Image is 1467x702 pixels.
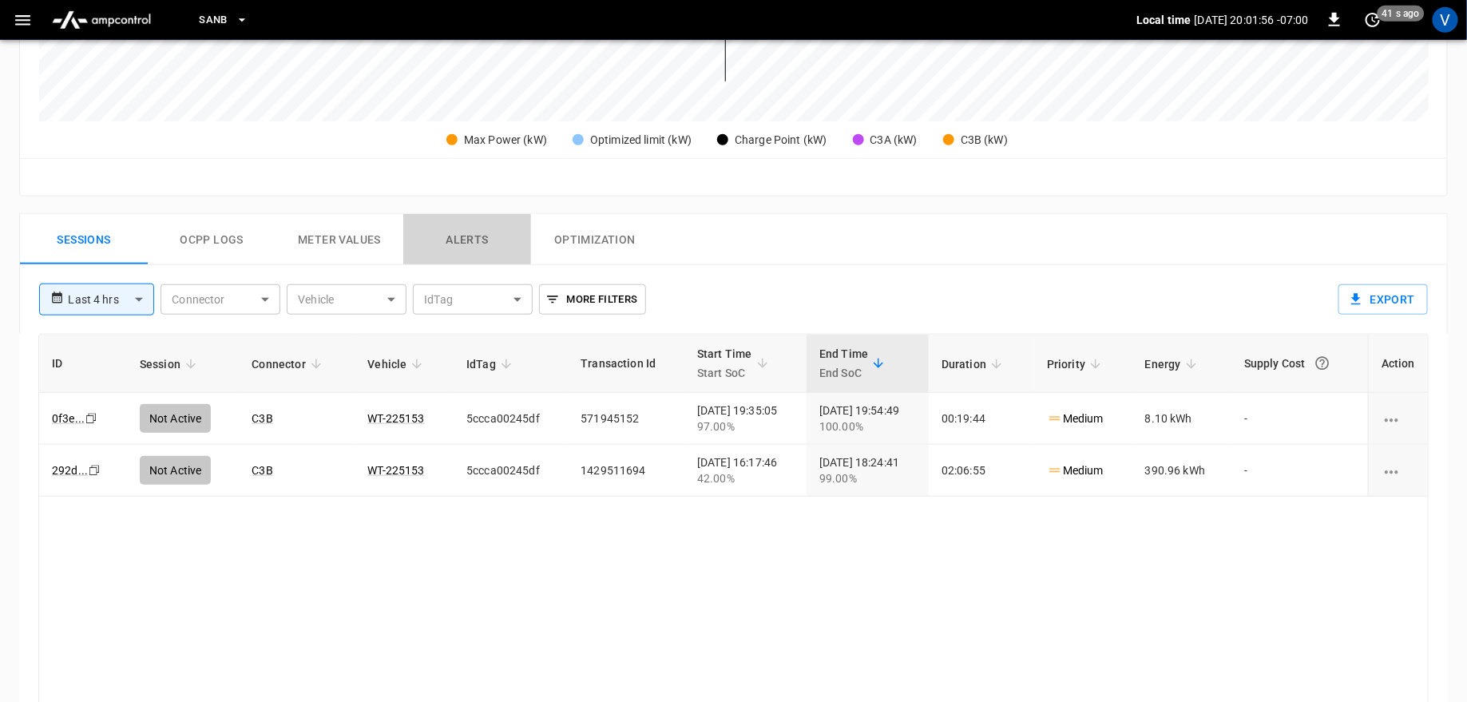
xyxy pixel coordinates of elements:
div: [DATE] 19:54:49 [819,403,916,434]
td: 1429511694 [568,445,684,497]
p: Local time [1136,12,1191,28]
p: Medium [1047,410,1104,427]
button: Meter Values [276,214,403,265]
div: profile-icon [1433,7,1458,33]
div: Charge Point (kW) [735,132,827,149]
a: WT-225153 [367,412,424,425]
p: Start SoC [697,363,752,383]
span: Energy [1145,355,1202,374]
span: IdTag [466,355,517,374]
td: 5ccca00245df [454,393,568,445]
div: Not Active [140,404,212,433]
td: 571945152 [568,393,684,445]
span: Duration [942,355,1007,374]
div: [DATE] 16:17:46 [697,454,794,486]
td: 390.96 kWh [1132,445,1231,497]
div: Supply Cost [1244,349,1355,378]
div: Start Time [697,344,752,383]
td: - [1231,445,1368,497]
span: Vehicle [367,355,427,374]
button: Export [1338,284,1428,315]
button: Ocpp logs [148,214,276,265]
div: Max Power (kW) [464,132,547,149]
div: Not Active [140,456,212,485]
div: charging session options [1382,462,1415,478]
div: Optimized limit (kW) [590,132,692,149]
button: set refresh interval [1360,7,1386,33]
div: copy [87,462,103,479]
a: C3B [252,412,272,425]
th: Action [1368,335,1428,393]
button: Optimization [531,214,659,265]
span: Connector [252,355,326,374]
td: 00:19:44 [929,393,1034,445]
div: Last 4 hrs [68,284,154,315]
span: SanB [199,11,228,30]
button: SanB [192,5,255,36]
a: WT-225153 [367,464,424,477]
p: [DATE] 20:01:56 -07:00 [1195,12,1309,28]
button: The cost of your charging session based on your supply rates [1308,349,1337,378]
p: End SoC [819,363,868,383]
div: End Time [819,344,868,383]
button: Alerts [403,214,531,265]
img: ampcontrol.io logo [46,5,157,35]
span: Start TimeStart SoC [697,344,773,383]
a: 0f3e... [52,412,85,425]
p: Medium [1047,462,1104,479]
th: ID [39,335,127,393]
div: 42.00% [697,470,794,486]
td: 02:06:55 [929,445,1034,497]
table: sessions table [39,335,1428,497]
td: - [1231,393,1368,445]
div: [DATE] 19:35:05 [697,403,794,434]
button: Sessions [20,214,148,265]
span: Session [140,355,201,374]
div: 100.00% [819,418,916,434]
th: Transaction Id [568,335,684,393]
div: 97.00% [697,418,794,434]
div: charging session options [1382,410,1415,426]
div: 99.00% [819,470,916,486]
td: 5ccca00245df [454,445,568,497]
span: 41 s ago [1378,6,1425,22]
div: copy [84,410,100,427]
button: More Filters [539,284,645,315]
div: [DATE] 18:24:41 [819,454,916,486]
span: Priority [1047,355,1106,374]
div: C3A (kW) [870,132,918,149]
div: C3B (kW) [961,132,1008,149]
a: 292d... [52,464,88,477]
a: C3B [252,464,272,477]
td: 8.10 kWh [1132,393,1231,445]
span: End TimeEnd SoC [819,344,889,383]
